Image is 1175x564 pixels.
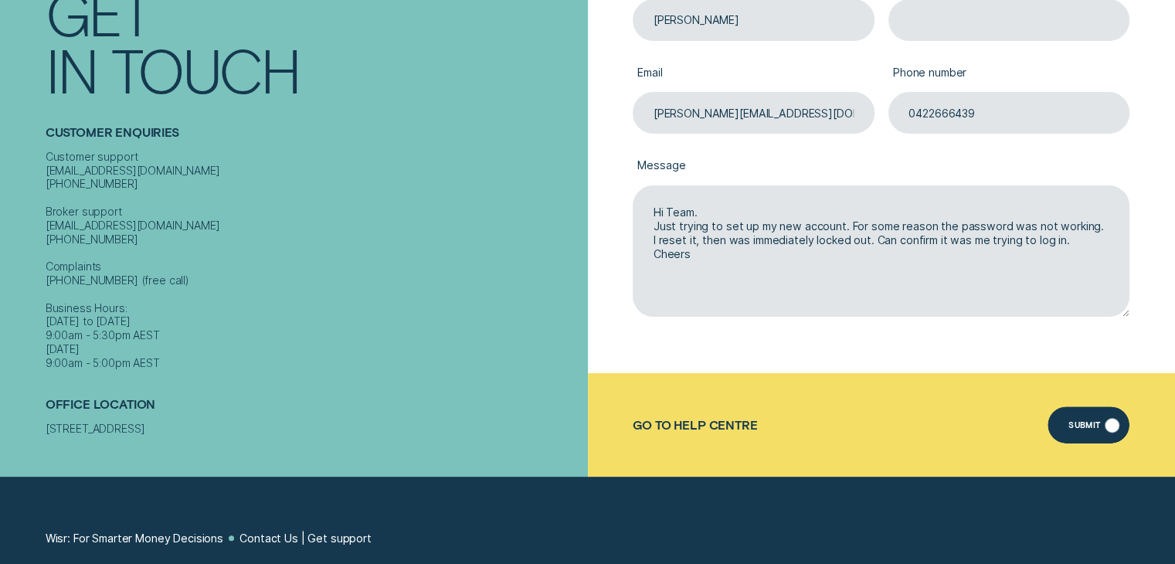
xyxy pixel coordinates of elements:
label: Email [633,54,874,92]
div: [STREET_ADDRESS] [46,422,581,436]
a: Wisr: For Smarter Money Decisions [46,532,223,545]
div: Touch [111,40,299,97]
h2: Office Location [46,397,581,422]
h2: Customer Enquiries [46,125,581,150]
div: In [46,40,97,97]
a: Go to Help Centre [633,418,757,433]
a: Contact Us | Get support [239,532,372,545]
textarea: Hi Team. Just trying to set up my new account. For some reason the password was not working. I re... [633,185,1129,318]
label: Phone number [888,54,1130,92]
label: Message [633,147,1129,185]
button: Submit [1048,406,1130,443]
div: Customer support [EMAIL_ADDRESS][DOMAIN_NAME] [PHONE_NUMBER] Broker support [EMAIL_ADDRESS][DOMAI... [46,150,581,370]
